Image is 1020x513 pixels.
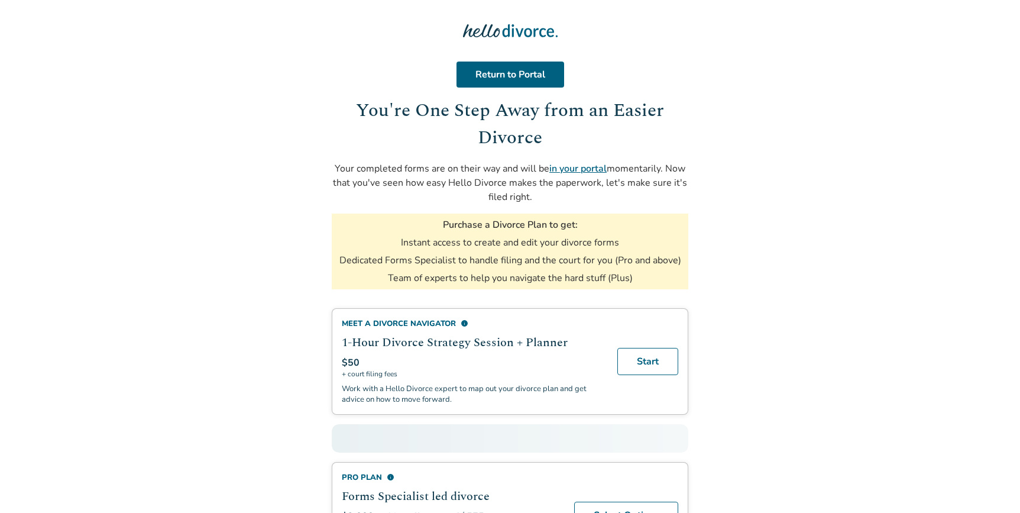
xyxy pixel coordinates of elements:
[339,254,681,267] li: Dedicated Forms Specialist to handle filing and the court for you (Pro and above)
[463,19,558,43] img: Hello Divorce Logo
[342,383,603,405] p: Work with a Hello Divorce expert to map out your divorce plan and get advice on how to move forward.
[332,97,688,152] h1: You're One Step Away from an Easier Divorce
[342,334,603,351] h2: 1-Hour Divorce Strategy Session + Planner
[342,356,360,369] span: $50
[443,218,578,231] h3: Purchase a Divorce Plan to get:
[549,162,607,175] a: in your portal
[342,369,603,379] span: + court filing fees
[456,62,564,88] a: Return to Portal
[342,318,603,329] div: Meet a divorce navigator
[401,236,619,249] li: Instant access to create and edit your divorce forms
[342,488,560,505] h2: Forms Specialist led divorce
[388,272,633,285] li: Team of experts to help you navigate the hard stuff (Plus)
[617,348,678,375] a: Start
[342,472,560,483] div: Pro Plan
[461,320,468,327] span: info
[387,473,394,481] span: info
[332,162,688,204] p: Your completed forms are on their way and will be momentarily. Now that you've seen how easy Hell...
